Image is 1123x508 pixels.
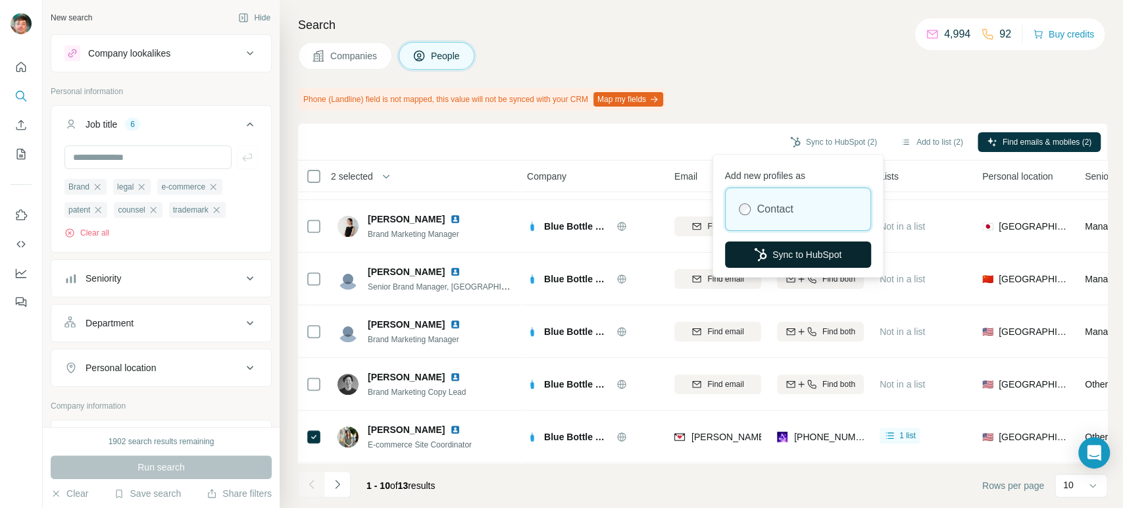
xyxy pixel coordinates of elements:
[337,374,359,395] img: Avatar
[11,261,32,285] button: Dashboard
[11,13,32,34] img: Avatar
[11,55,32,79] button: Quick start
[822,273,855,285] span: Find both
[527,379,537,390] img: Logo of Blue Bottle Coffee
[777,374,864,394] button: Find both
[337,216,359,237] img: Avatar
[822,326,855,338] span: Find both
[88,47,170,60] div: Company lookalikes
[1078,437,1110,469] div: Open Intercom Messenger
[51,12,92,24] div: New search
[11,290,32,314] button: Feedback
[1085,221,1121,232] span: Manager
[999,220,1069,233] span: [GEOGRAPHIC_DATA]
[11,232,32,256] button: Use Surfe API
[527,221,537,232] img: Logo of Blue Bottle Coffee
[725,164,871,182] p: Add new profiles as
[337,426,359,447] img: Avatar
[450,372,461,382] img: LinkedIn logo
[368,423,445,436] span: [PERSON_NAME]
[777,269,864,289] button: Find both
[64,227,109,239] button: Clear all
[298,16,1107,34] h4: Search
[707,220,743,232] span: Find email
[880,221,925,232] span: Not in a list
[86,118,117,131] div: Job title
[982,272,993,286] span: 🇨🇳
[324,471,351,497] button: Navigate to next page
[527,326,537,337] img: Logo of Blue Bottle Coffee
[1085,170,1120,183] span: Seniority
[674,430,685,444] img: provider findymail logo
[880,170,899,183] span: Lists
[781,132,886,152] button: Sync to HubSpot (2)
[999,26,1011,42] p: 92
[450,214,461,224] img: LinkedIn logo
[118,204,145,216] span: counsel
[207,487,272,500] button: Share filters
[725,241,871,268] button: Sync to HubSpot
[431,49,461,63] span: People
[51,400,272,412] p: Company information
[368,318,445,331] span: [PERSON_NAME]
[899,430,916,442] span: 1 list
[368,335,459,344] span: Brand Marketing Manager
[173,204,209,216] span: trademark
[11,142,32,166] button: My lists
[398,480,409,491] span: 13
[944,26,970,42] p: 4,994
[1085,274,1121,284] span: Manager
[674,269,761,289] button: Find email
[674,170,697,183] span: Email
[674,374,761,394] button: Find email
[978,132,1101,152] button: Find emails & mobiles (2)
[544,272,610,286] span: Blue Bottle Coffee
[527,274,537,284] img: Logo of Blue Bottle Coffee
[86,361,156,374] div: Personal location
[794,432,877,442] span: [PHONE_NUMBER]
[337,321,359,342] img: Avatar
[999,272,1069,286] span: [GEOGRAPHIC_DATA]
[51,263,271,294] button: Seniority
[368,230,459,239] span: Brand Marketing Manager
[707,273,743,285] span: Find email
[117,181,134,193] span: legal
[982,479,1044,492] span: Rows per page
[86,317,134,330] div: Department
[125,118,140,130] div: 6
[691,432,999,442] span: [PERSON_NAME][EMAIL_ADDRESS][PERSON_NAME][DOMAIN_NAME]
[51,487,88,500] button: Clear
[777,430,787,444] img: provider wiza logo
[161,181,205,193] span: e-commerce
[366,480,435,491] span: results
[707,378,743,390] span: Find email
[51,38,271,69] button: Company lookalikes
[999,430,1069,444] span: [GEOGRAPHIC_DATA]
[593,92,663,107] button: Map my fields
[527,170,566,183] span: Company
[777,322,864,342] button: Find both
[368,370,445,384] span: [PERSON_NAME]
[330,49,378,63] span: Companies
[11,113,32,137] button: Enrich CSV
[86,272,121,285] div: Seniority
[822,378,855,390] span: Find both
[674,216,761,236] button: Find email
[368,388,466,397] span: Brand Marketing Copy Lead
[1063,478,1074,492] p: 10
[450,267,461,277] img: LinkedIn logo
[982,430,993,444] span: 🇺🇸
[114,487,181,500] button: Save search
[880,274,925,284] span: Not in a list
[11,203,32,227] button: Use Surfe on LinkedIn
[982,170,1053,183] span: Personal location
[880,379,925,390] span: Not in a list
[368,440,472,449] span: E-commerce Site Coordinator
[68,204,90,216] span: patent
[880,326,925,337] span: Not in a list
[51,352,271,384] button: Personal location
[707,326,743,338] span: Find email
[51,307,271,339] button: Department
[982,220,993,233] span: 🇯🇵
[51,423,271,455] button: Company1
